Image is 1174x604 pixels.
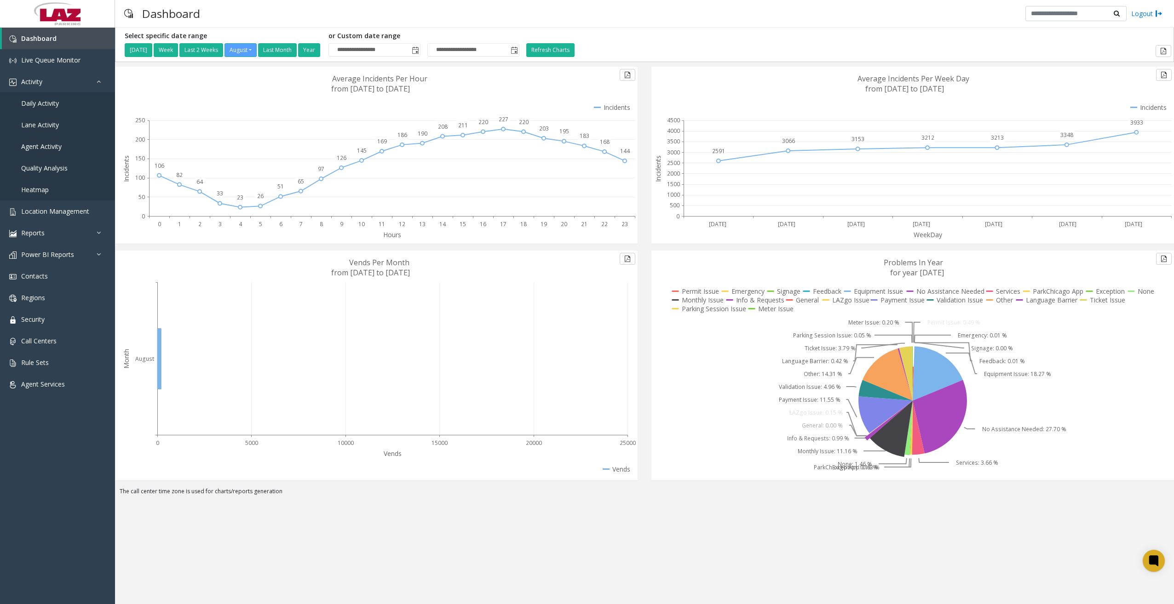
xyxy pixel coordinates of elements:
[921,134,934,142] text: 3212
[21,293,45,302] span: Regions
[257,192,264,200] text: 26
[331,84,410,94] text: from [DATE] to [DATE]
[9,338,17,345] img: 'icon'
[526,43,575,57] button: Refresh Charts
[580,132,589,140] text: 183
[814,463,880,471] text: ParkChicago App: 0.63 %
[802,422,843,429] text: General: 0.00 %
[277,182,284,190] text: 51
[500,220,506,228] text: 17
[21,164,68,172] span: Quality Analysis
[667,127,680,135] text: 4000
[377,137,387,145] text: 169
[9,381,17,388] img: 'icon'
[541,220,547,228] text: 19
[432,439,448,447] text: 15000
[847,220,865,228] text: [DATE]
[328,32,519,40] h5: or Custom date range
[782,137,795,145] text: 3066
[622,220,628,228] text: 23
[1156,253,1172,265] button: Export to pdf
[520,220,527,228] text: 18
[991,134,1004,142] text: 3213
[1130,119,1143,126] text: 3933
[1059,220,1076,228] text: [DATE]
[9,79,17,86] img: 'icon'
[984,370,1051,378] text: Equipment Issue: 18.27 %
[581,220,587,228] text: 21
[357,147,367,154] text: 145
[124,2,133,25] img: pageIcon
[156,439,159,447] text: 0
[779,396,840,404] text: Payment Issue: 11.55 %
[239,220,242,228] text: 4
[21,56,81,64] span: Live Queue Monitor
[865,84,944,94] text: from [DATE] to [DATE]
[1060,131,1073,139] text: 3348
[956,459,998,467] text: Services: 3.66 %
[9,273,17,280] img: 'icon'
[298,177,304,185] text: 65
[21,120,59,129] span: Lane Activity
[122,349,131,369] text: Month
[21,380,65,388] span: Agent Services
[480,220,486,228] text: 16
[179,43,223,57] button: Last 2 Weeks
[21,336,57,345] span: Call Centers
[890,268,944,278] text: for year [DATE]
[852,135,864,143] text: 3153
[237,194,243,201] text: 23
[789,409,843,416] text: LAZgo Issue: 0.15 %
[460,220,466,228] text: 15
[667,137,680,145] text: 3500
[21,142,62,151] span: Agent Activity
[982,425,1066,433] text: No Assistance Needed: 27.70 %
[21,77,42,86] span: Activity
[798,447,857,455] text: Monthly Issue: 11.16 %
[913,220,930,228] text: [DATE]
[667,148,680,156] text: 3000
[779,383,841,391] text: Validation Issue: 4.96 %
[838,460,872,468] text: None: 1.46 %
[676,212,679,220] text: 0
[125,32,322,40] h5: Select specific date range
[927,319,980,326] text: Permit Issue: 0.49 %
[142,212,145,220] text: 0
[21,250,74,259] span: Power BI Reports
[848,319,899,326] text: Meter Issue: 0.20 %
[914,230,943,239] text: WeekDay
[135,116,145,124] text: 250
[439,220,446,228] text: 14
[21,228,45,237] span: Reports
[9,208,17,216] img: 'icon'
[620,147,630,155] text: 144
[712,147,725,155] text: 2591
[135,355,154,363] text: August
[245,439,258,447] text: 5000
[258,43,297,57] button: Last Month
[620,439,636,447] text: 25000
[331,268,410,278] text: from [DATE] to [DATE]
[787,434,849,442] text: Info & Requests: 0.99 %
[620,69,635,81] button: Export to pdf
[857,74,969,84] text: Average Incidents Per Week Day
[135,154,145,162] text: 150
[384,449,402,458] text: Vends
[176,171,183,179] text: 82
[21,99,59,108] span: Daily Activity
[299,220,303,228] text: 7
[2,28,115,49] a: Dashboard
[198,220,201,228] text: 2
[778,220,795,228] text: [DATE]
[122,155,131,182] text: Incidents
[509,44,519,57] span: Toggle popup
[559,127,569,135] text: 195
[21,185,49,194] span: Heatmap
[600,138,610,146] text: 168
[196,178,203,186] text: 64
[519,118,529,126] text: 220
[379,220,385,228] text: 11
[884,257,943,268] text: Problems In Year
[979,357,1025,365] text: Feedback: 0.01 %
[971,344,1013,352] text: Signage: 0.00 %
